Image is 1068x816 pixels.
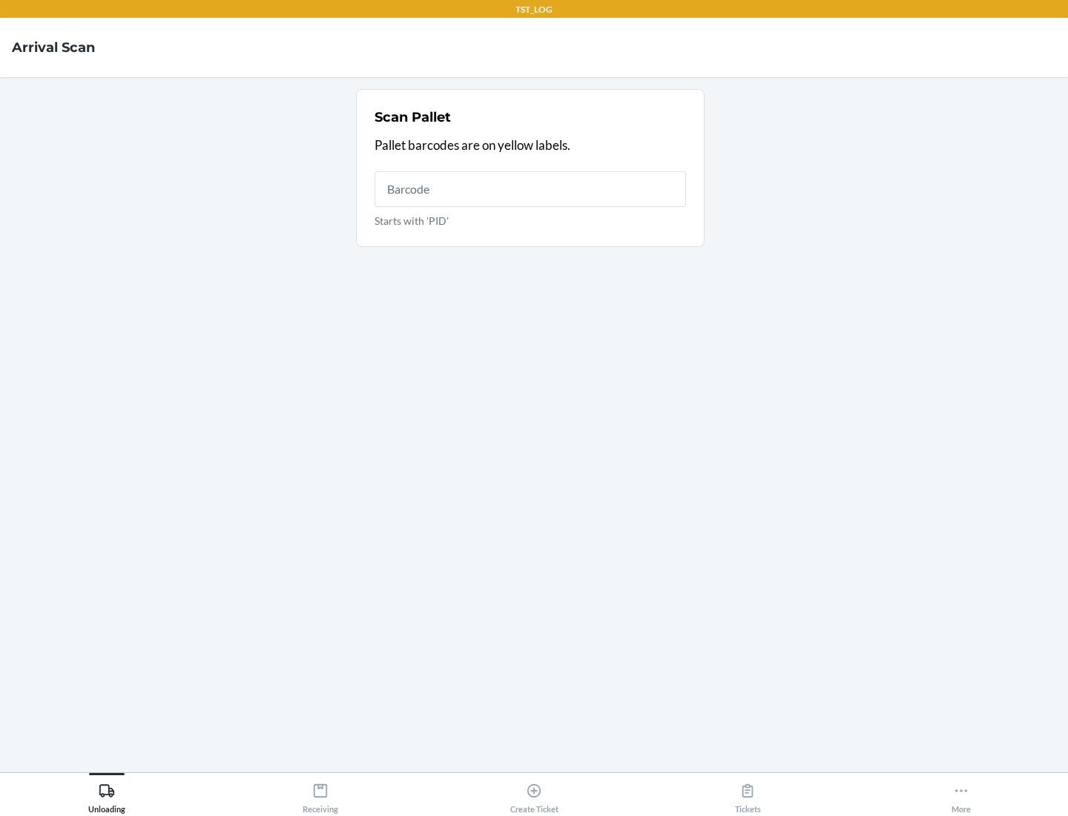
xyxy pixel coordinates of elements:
[303,777,338,814] div: Receiving
[515,3,553,16] p: TST_LOG
[375,171,686,207] input: Starts with 'PID'
[375,136,686,155] p: Pallet barcodes are on yellow labels.
[854,773,1068,814] button: More
[735,777,761,814] div: Tickets
[12,38,95,57] h4: Arrival Scan
[214,773,427,814] button: Receiving
[88,777,125,814] div: Unloading
[427,773,641,814] button: Create Ticket
[375,213,686,228] p: Starts with 'PID'
[375,108,451,127] h2: Scan Pallet
[641,773,854,814] button: Tickets
[510,777,558,814] div: Create Ticket
[952,777,971,814] div: More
